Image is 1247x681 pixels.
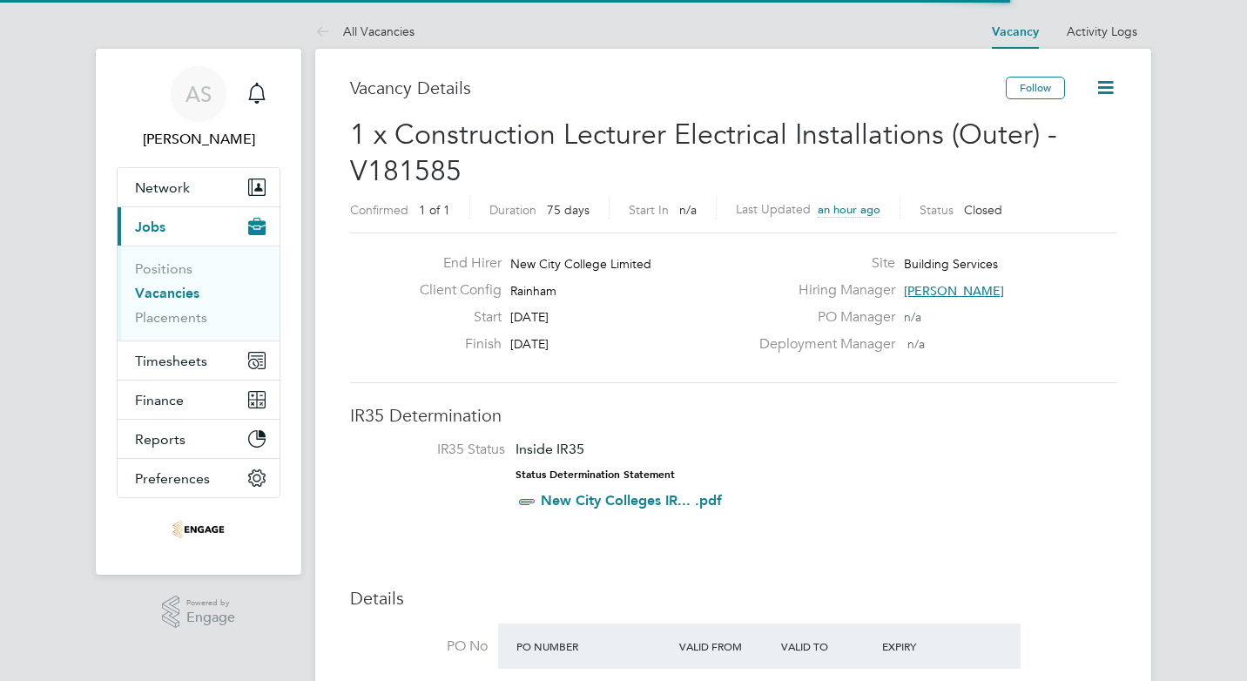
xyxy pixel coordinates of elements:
span: Preferences [135,470,210,487]
span: [DATE] [510,309,549,325]
button: Network [118,168,280,206]
span: Reports [135,431,185,448]
a: All Vacancies [315,24,415,39]
div: Valid To [777,630,879,662]
button: Preferences [118,459,280,497]
span: Inside IR35 [516,441,584,457]
span: Rainham [510,283,556,299]
label: Hiring Manager [749,281,895,300]
h3: IR35 Determination [350,404,1116,427]
span: 75 days [547,202,590,218]
div: Expiry [878,630,980,662]
span: AS [185,83,212,105]
img: omniapeople-logo-retina.png [172,516,225,543]
span: Building Services [904,256,998,272]
span: [PERSON_NAME] [904,283,1004,299]
button: Follow [1006,77,1065,99]
label: IR35 Status [367,441,505,459]
span: an hour ago [818,202,880,217]
a: Vacancy [992,24,1039,39]
strong: Status Determination Statement [516,469,675,481]
a: Placements [135,309,207,326]
a: New City Colleges IR... .pdf [541,492,722,509]
label: PO No [350,637,488,656]
label: Start [406,308,502,327]
button: Reports [118,420,280,458]
button: Finance [118,381,280,419]
span: 1 x Construction Lecturer Electrical Installations (Outer) - V181585 [350,118,1057,188]
a: Positions [135,260,192,277]
label: Site [749,254,895,273]
label: Client Config [406,281,502,300]
label: Start In [629,202,669,218]
label: Confirmed [350,202,408,218]
span: Engage [186,610,235,625]
span: Finance [135,392,184,408]
label: End Hirer [406,254,502,273]
div: Valid From [675,630,777,662]
label: Duration [489,202,536,218]
a: AS[PERSON_NAME] [117,66,280,150]
span: [DATE] [510,336,549,352]
span: Powered by [186,596,235,610]
span: Network [135,179,190,196]
span: n/a [679,202,697,218]
h3: Vacancy Details [350,77,1006,99]
a: Activity Logs [1067,24,1137,39]
button: Jobs [118,207,280,246]
span: 1 of 1 [419,202,450,218]
span: Closed [964,202,1002,218]
label: Finish [406,335,502,354]
span: Amy Savva [117,129,280,150]
a: Vacancies [135,285,199,301]
button: Timesheets [118,341,280,380]
label: Status [920,202,954,218]
span: n/a [904,309,921,325]
span: Jobs [135,219,165,235]
label: Last Updated [736,201,811,217]
a: Go to home page [117,516,280,543]
h3: Details [350,587,1116,610]
span: New City College Limited [510,256,651,272]
div: Jobs [118,246,280,340]
nav: Main navigation [96,49,301,575]
span: n/a [907,336,925,352]
div: PO Number [512,630,675,662]
label: PO Manager [749,308,895,327]
a: Powered byEngage [162,596,236,629]
span: Timesheets [135,353,207,369]
label: Deployment Manager [749,335,895,354]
